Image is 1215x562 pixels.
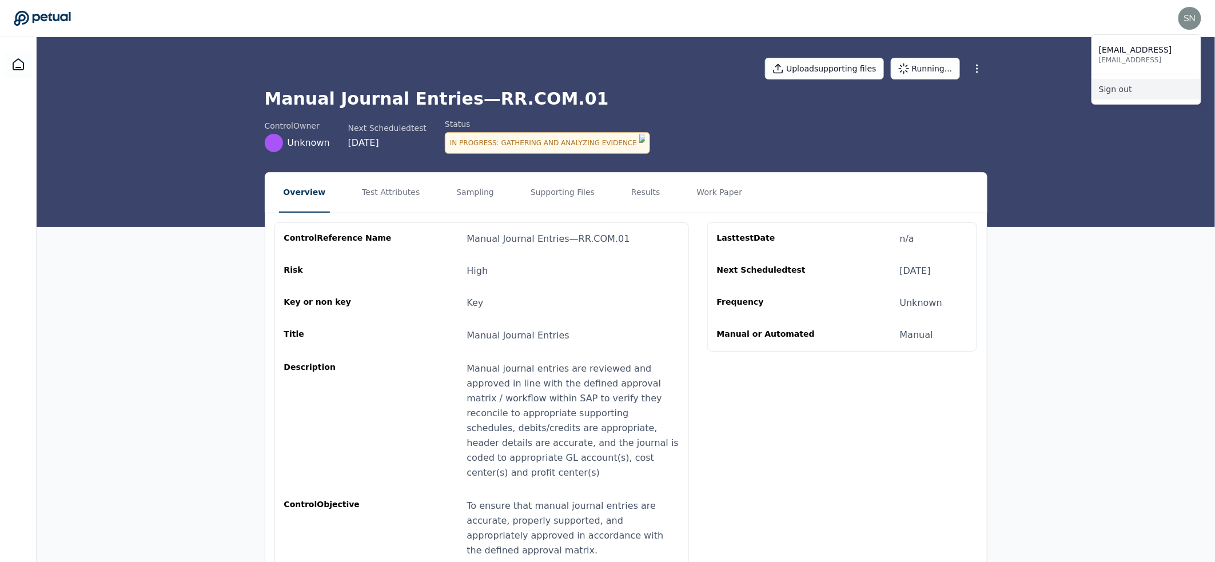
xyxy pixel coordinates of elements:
[467,232,630,246] div: Manual Journal Entries — RR.COM.01
[467,499,679,558] div: To ensure that manual journal entries are accurate, properly supported, and appropriately approve...
[467,330,569,341] span: Manual Journal Entries
[526,173,599,213] button: Supporting Files
[284,361,394,480] div: Description
[900,328,933,342] div: Manual
[692,173,747,213] button: Work Paper
[357,173,424,213] button: Test Attributes
[5,51,32,78] a: Dashboard
[467,264,488,278] div: High
[445,132,650,154] div: In Progress : Gathering and Analyzing Evidence
[445,118,650,130] div: Status
[891,58,960,79] button: Running...
[900,264,931,278] div: [DATE]
[284,499,394,558] div: control Objective
[1099,44,1194,55] p: [EMAIL_ADDRESS]
[265,89,987,109] h1: Manual Journal Entries — RR.COM.01
[265,173,987,213] nav: Tabs
[967,58,987,79] button: More Options
[265,120,330,131] div: control Owner
[452,173,499,213] button: Sampling
[627,173,665,213] button: Results
[467,296,484,310] div: Key
[765,58,884,79] button: Uploadsupporting files
[284,328,394,343] div: Title
[284,264,394,278] div: Risk
[1092,79,1201,99] a: Sign out
[288,136,330,150] span: Unknown
[717,328,827,342] div: Manual or Automated
[348,122,427,134] div: Next Scheduled test
[284,232,394,246] div: control Reference Name
[717,296,827,310] div: Frequency
[639,134,645,152] img: Logo
[717,264,827,278] div: Next Scheduled test
[1178,7,1201,30] img: snir+arm@petual.ai
[279,173,330,213] button: Overview
[14,10,71,26] a: Go to Dashboard
[348,136,427,150] div: [DATE]
[900,232,914,246] div: n/a
[467,361,679,480] div: Manual journal entries are reviewed and approved in line with the defined approval matrix / workf...
[1099,55,1194,65] p: [EMAIL_ADDRESS]
[900,296,942,310] div: Unknown
[717,232,827,246] div: Last test Date
[284,296,394,310] div: Key or non key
